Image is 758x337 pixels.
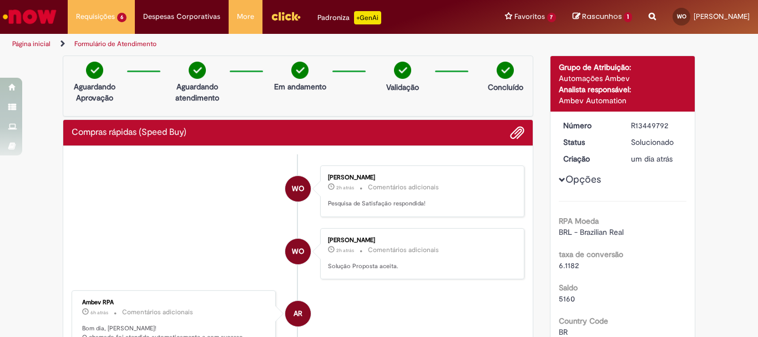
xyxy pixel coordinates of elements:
[86,62,103,79] img: check-circle-green.png
[677,13,686,20] span: WO
[386,82,419,93] p: Validação
[394,62,411,79] img: check-circle-green.png
[368,183,439,192] small: Comentários adicionais
[514,11,545,22] span: Favoritos
[559,327,568,337] span: BR
[8,34,497,54] ul: Trilhas de página
[559,260,579,270] span: 6.1182
[143,11,220,22] span: Despesas Corporativas
[631,154,673,164] time: 26/08/2025 17:01:00
[559,227,624,237] span: BRL - Brazilian Real
[694,12,750,21] span: [PERSON_NAME]
[555,137,623,148] dt: Status
[12,39,50,48] a: Página inicial
[285,176,311,202] div: Wellesson De Araujo Oliveira
[555,120,623,131] dt: Número
[117,13,127,22] span: 6
[354,11,381,24] p: +GenAi
[90,309,108,316] span: 6h atrás
[631,137,683,148] div: Solucionado
[368,245,439,255] small: Comentários adicionais
[82,299,267,306] div: Ambev RPA
[285,239,311,264] div: Wellesson De Araujo Oliveira
[90,309,108,316] time: 27/08/2025 11:01:02
[336,184,354,191] span: 2h atrás
[291,62,309,79] img: check-circle-green.png
[76,11,115,22] span: Requisições
[559,62,687,73] div: Grupo de Atribuição:
[328,262,513,271] p: Solução Proposta aceita.
[559,283,578,293] b: Saldo
[274,81,326,92] p: Em andamento
[624,12,632,22] span: 1
[122,308,193,317] small: Comentários adicionais
[170,81,224,103] p: Aguardando atendimento
[336,184,354,191] time: 27/08/2025 15:47:49
[497,62,514,79] img: check-circle-green.png
[559,95,687,106] div: Ambev Automation
[237,11,254,22] span: More
[631,153,683,164] div: 26/08/2025 17:01:00
[488,82,523,93] p: Concluído
[547,13,557,22] span: 7
[271,8,301,24] img: click_logo_yellow_360x200.png
[328,174,513,181] div: [PERSON_NAME]
[285,301,311,326] div: Ambev RPA
[74,39,156,48] a: Formulário de Atendimento
[555,153,623,164] dt: Criação
[336,247,354,254] time: 27/08/2025 15:47:28
[1,6,58,28] img: ServiceNow
[292,175,304,202] span: WO
[72,128,186,138] h2: Compras rápidas (Speed Buy) Histórico de tíquete
[559,316,608,326] b: Country Code
[631,154,673,164] span: um dia atrás
[294,300,302,327] span: AR
[559,294,575,304] span: 5160
[510,125,524,140] button: Adicionar anexos
[328,199,513,208] p: Pesquisa de Satisfação respondida!
[317,11,381,24] div: Padroniza
[328,237,513,244] div: [PERSON_NAME]
[559,216,599,226] b: RPA Moeda
[573,12,632,22] a: Rascunhos
[189,62,206,79] img: check-circle-green.png
[559,84,687,95] div: Analista responsável:
[559,249,623,259] b: taxa de conversão
[631,120,683,131] div: R13449792
[559,73,687,84] div: Automações Ambev
[336,247,354,254] span: 2h atrás
[292,238,304,265] span: WO
[582,11,622,22] span: Rascunhos
[68,81,122,103] p: Aguardando Aprovação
